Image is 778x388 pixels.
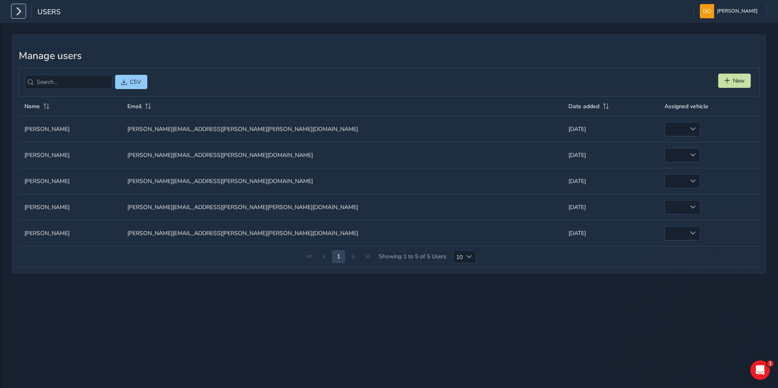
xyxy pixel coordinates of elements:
[563,194,658,220] td: [DATE]
[376,250,449,263] span: Showing 1 to 5 of 5 Users
[563,220,658,246] td: [DATE]
[563,116,658,142] td: [DATE]
[24,102,40,110] span: Name
[19,142,122,168] td: [PERSON_NAME]
[25,75,112,89] input: Search...
[718,74,751,88] button: New
[463,251,476,263] div: Choose
[122,116,563,142] td: [PERSON_NAME][EMAIL_ADDRESS][PERSON_NAME][PERSON_NAME][DOMAIN_NAME]
[664,102,708,110] span: Assigned vehicle
[115,75,147,89] button: CSV
[19,50,760,62] h3: Manage users
[122,220,563,246] td: [PERSON_NAME][EMAIL_ADDRESS][PERSON_NAME][PERSON_NAME][DOMAIN_NAME]
[37,7,61,18] span: Users
[563,142,658,168] td: [DATE]
[130,78,141,86] span: CSV
[733,77,745,85] span: New
[127,102,142,110] span: Email
[453,251,463,263] span: 10
[122,194,563,220] td: [PERSON_NAME][EMAIL_ADDRESS][PERSON_NAME][PERSON_NAME][DOMAIN_NAME]
[19,168,122,194] td: [PERSON_NAME]
[717,4,758,18] span: [PERSON_NAME]
[767,360,774,367] span: 1
[700,4,761,18] button: [PERSON_NAME]
[122,142,563,168] td: [PERSON_NAME][EMAIL_ADDRESS][PERSON_NAME][DOMAIN_NAME]
[19,116,122,142] td: [PERSON_NAME]
[19,194,122,220] td: [PERSON_NAME]
[122,168,563,194] td: [PERSON_NAME][EMAIL_ADDRESS][PERSON_NAME][DOMAIN_NAME]
[700,4,714,18] img: diamond-layout
[568,102,599,110] span: Date added
[563,168,658,194] td: [DATE]
[19,220,122,246] td: [PERSON_NAME]
[750,360,770,380] iframe: Intercom live chat
[332,250,345,263] button: Page 2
